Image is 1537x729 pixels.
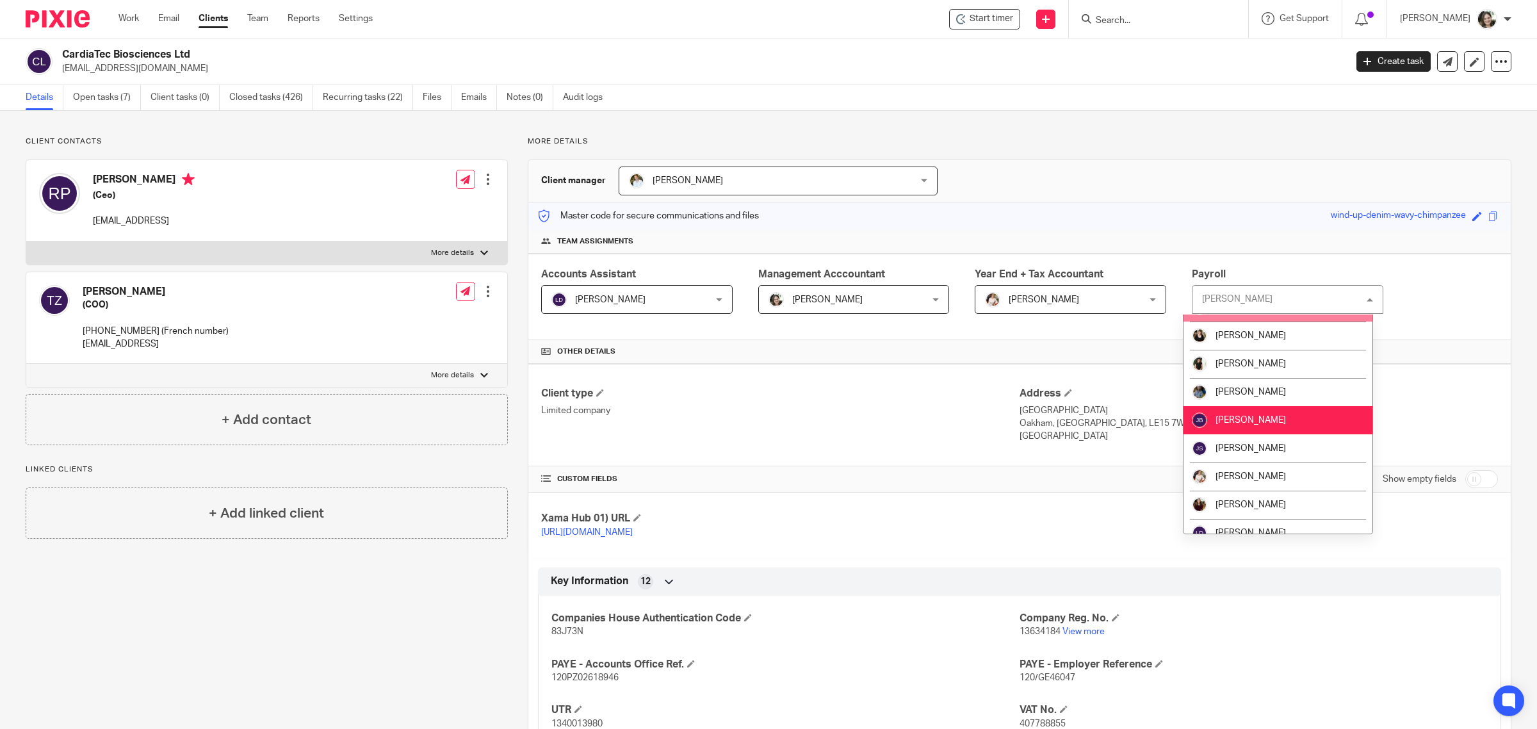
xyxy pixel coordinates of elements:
span: [PERSON_NAME] [1216,500,1286,509]
h4: VAT No. [1020,703,1488,717]
a: Email [158,12,179,25]
span: Year End + Tax Accountant [975,269,1103,279]
span: Accounts Assistant [541,269,636,279]
a: Open tasks (7) [73,85,141,110]
a: Work [118,12,139,25]
img: sarah-royle.jpg [629,173,644,188]
span: [PERSON_NAME] [792,295,863,304]
a: Details [26,85,63,110]
h4: CUSTOM FIELDS [541,474,1020,484]
input: Search [1094,15,1210,27]
img: svg%3E [39,285,70,316]
h4: UTR [551,703,1020,717]
img: svg%3E [551,292,567,307]
span: [PERSON_NAME] [1216,472,1286,481]
p: More details [528,136,1511,147]
img: svg%3E [26,48,53,75]
span: Get Support [1280,14,1329,23]
p: [PHONE_NUMBER] (French number) [83,325,229,338]
span: Other details [557,347,615,357]
a: Closed tasks (426) [229,85,313,110]
p: Limited company [541,404,1020,417]
a: View more [1062,627,1105,636]
span: 12 [640,575,651,588]
p: [PERSON_NAME] [1400,12,1470,25]
span: [PERSON_NAME] [1216,416,1286,425]
a: Notes (0) [507,85,553,110]
h4: + Add contact [222,410,311,430]
p: Oakham, [GEOGRAPHIC_DATA], LE15 7WD [1020,417,1498,430]
p: More details [431,370,474,381]
a: Settings [339,12,373,25]
h4: Companies House Authentication Code [551,612,1020,625]
img: svg%3E [1192,441,1207,456]
span: Start timer [970,12,1013,26]
a: Files [423,85,451,110]
p: Master code for secure communications and files [538,209,759,222]
a: Client tasks (0) [150,85,220,110]
h4: Company Reg. No. [1020,612,1488,625]
h4: Address [1020,387,1498,400]
span: Key Information [551,575,628,588]
h4: + Add linked client [209,504,324,523]
img: MaxAcc_Sep21_ElliDeanPhoto_030.jpg [1192,497,1207,512]
img: svg%3E [1192,525,1207,541]
div: wind-up-denim-wavy-chimpanzee [1331,209,1466,224]
p: [GEOGRAPHIC_DATA] [1020,430,1498,443]
span: 13634184 [1020,627,1061,636]
img: Helen%20Campbell.jpeg [1192,328,1207,343]
span: 120/GE46047 [1020,673,1075,682]
h4: [PERSON_NAME] [93,173,195,189]
span: 120PZ02618946 [551,673,619,682]
span: Management Acccountant [758,269,885,279]
span: [PERSON_NAME] [653,176,723,185]
img: Jaskaran%20Singh.jpeg [1192,384,1207,400]
i: Primary [182,173,195,186]
span: [PERSON_NAME] [1216,359,1286,368]
img: Kayleigh%20Henson.jpeg [1192,469,1207,484]
img: Kayleigh%20Henson.jpeg [985,292,1000,307]
span: Payroll [1192,269,1226,279]
p: [EMAIL_ADDRESS] [93,215,195,227]
a: [URL][DOMAIN_NAME] [541,528,633,537]
h3: Client manager [541,174,606,187]
p: [EMAIL_ADDRESS] [83,338,229,350]
h4: Client type [541,387,1020,400]
h2: CardiaTec Biosciences Ltd [62,48,1082,61]
span: [PERSON_NAME] [1216,388,1286,397]
span: 407788855 [1020,719,1066,728]
p: Linked clients [26,464,508,475]
p: [EMAIL_ADDRESS][DOMAIN_NAME] [62,62,1337,75]
a: Emails [461,85,497,110]
span: [PERSON_NAME] [1216,528,1286,537]
a: Reports [288,12,320,25]
p: Client contacts [26,136,508,147]
a: Create task [1356,51,1431,72]
span: [PERSON_NAME] [1009,295,1079,304]
img: barbara-raine-.jpg [768,292,784,307]
h4: Xama Hub 01) URL [541,512,1020,525]
img: barbara-raine-.jpg [1477,9,1497,29]
span: [PERSON_NAME] [575,295,646,304]
img: svg%3E [39,173,80,214]
img: svg%3E [1192,413,1207,428]
span: 1340013980 [551,719,603,728]
span: [PERSON_NAME] [1216,444,1286,453]
a: Recurring tasks (22) [323,85,413,110]
p: More details [431,248,474,258]
a: Team [247,12,268,25]
span: [PERSON_NAME] [1216,331,1286,340]
img: Pixie [26,10,90,28]
a: Clients [199,12,228,25]
span: Team assignments [557,236,633,247]
h4: [PERSON_NAME] [83,285,229,299]
div: [PERSON_NAME] [1202,295,1273,304]
a: Audit logs [563,85,612,110]
img: Janice%20Tang.jpeg [1192,356,1207,372]
h5: (Ceo) [93,189,195,202]
div: CardiaTec Biosciences Ltd [949,9,1020,29]
h5: (COO) [83,299,229,311]
label: Show empty fields [1383,473,1456,486]
span: 83J73N [551,627,583,636]
h4: PAYE - Accounts Office Ref. [551,658,1020,671]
